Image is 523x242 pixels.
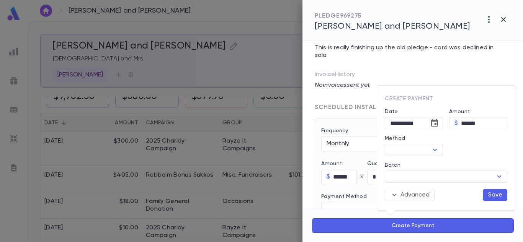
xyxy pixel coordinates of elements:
[430,145,440,155] button: Open
[385,189,435,201] button: Advanced
[385,96,433,101] span: Create Payment
[385,162,400,168] label: Batch
[483,189,507,201] button: Save
[454,119,458,127] p: $
[449,109,470,115] label: Amount
[385,109,443,115] label: Date
[494,171,505,182] button: Open
[385,135,405,141] label: Method
[427,115,442,131] button: Choose date, selected date is Oct 3, 2025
